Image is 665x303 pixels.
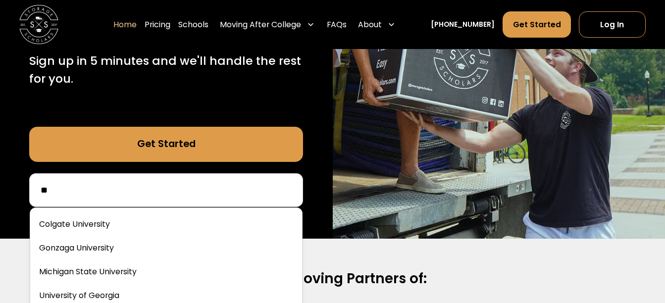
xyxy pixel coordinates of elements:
[431,19,495,30] a: [PHONE_NUMBER]
[29,52,303,87] p: Sign up in 5 minutes and we'll handle the rest for you.
[33,270,632,288] h2: Official Moving Partners of:
[145,11,170,38] a: Pricing
[503,11,571,38] a: Get Started
[327,11,347,38] a: FAQs
[355,11,400,38] div: About
[216,11,319,38] div: Moving After College
[113,11,137,38] a: Home
[358,19,382,31] div: About
[178,11,208,38] a: Schools
[579,11,645,38] a: Log In
[220,19,301,31] div: Moving After College
[19,5,58,44] img: Storage Scholars main logo
[29,127,303,162] a: Get Started
[19,5,58,44] a: home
